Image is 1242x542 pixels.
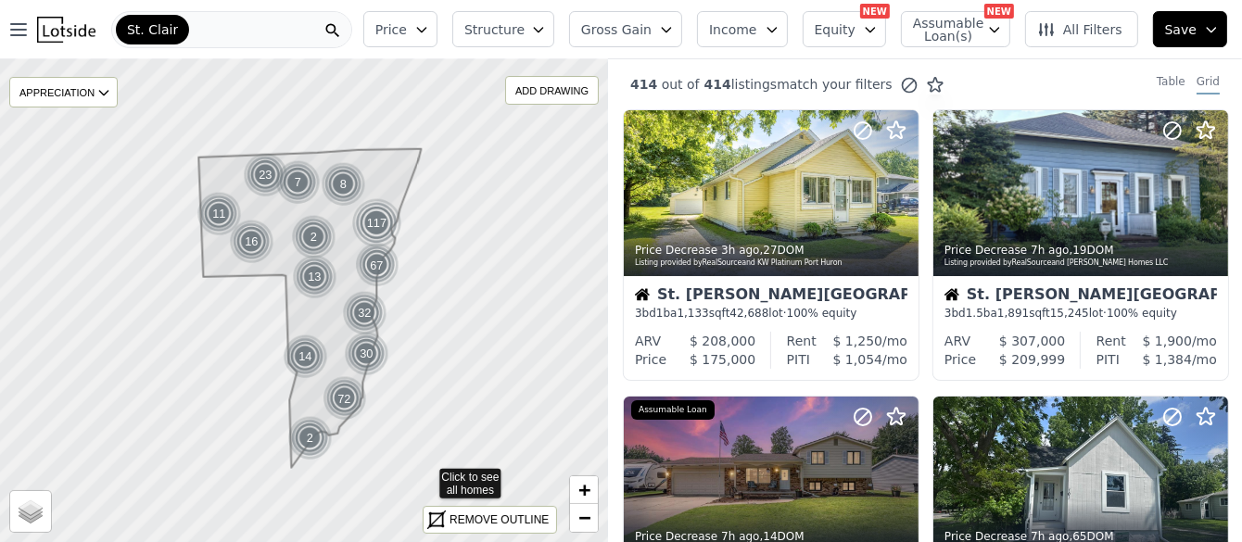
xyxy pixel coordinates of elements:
[578,478,590,501] span: +
[635,287,650,302] img: House
[375,20,407,39] span: Price
[944,306,1217,321] div: 3 bd 1.5 ba sqft lot · 100% equity
[690,352,755,367] span: $ 175,000
[1120,350,1217,369] div: /mo
[353,241,400,288] div: 67
[678,307,709,320] span: 1,133
[729,307,768,320] span: 42,688
[9,77,118,107] div: APPRECIATION
[635,306,907,321] div: 3 bd 1 ba sqft lot · 100% equity
[944,258,1219,269] div: Listing provided by RealSource and [PERSON_NAME] Homes LLC
[944,243,1219,258] div: Price Decrease , 19 DOM
[901,11,1010,47] button: Assumable Loan(s)
[709,20,757,39] span: Income
[578,506,590,529] span: −
[292,255,337,299] img: g1.png
[635,258,909,269] div: Listing provided by RealSource and KW Platinum Port Huron
[283,334,327,379] div: 14
[1096,350,1120,369] div: PITI
[690,334,755,348] span: $ 208,000
[464,20,524,39] span: Structure
[287,416,332,460] div: 2
[860,4,890,19] div: NEW
[353,241,401,288] img: g2.png
[1143,352,1192,367] span: $ 1,384
[803,11,886,47] button: Equity
[944,287,1217,306] div: St. [PERSON_NAME][GEOGRAPHIC_DATA]
[1126,332,1217,350] div: /mo
[287,416,333,460] img: g1.png
[1153,11,1227,47] button: Save
[196,192,242,236] img: g1.png
[608,75,944,95] div: out of listings
[196,192,241,236] div: 11
[635,287,907,306] div: St. [PERSON_NAME][GEOGRAPHIC_DATA]
[815,20,855,39] span: Equity
[291,215,336,259] img: g1.png
[229,220,273,264] div: 16
[344,332,388,376] div: 30
[833,352,882,367] span: $ 1,054
[944,350,976,369] div: Price
[275,160,320,205] div: 7
[944,287,959,302] img: House
[630,77,657,92] span: 414
[1165,20,1197,39] span: Save
[321,162,365,207] div: 8
[697,11,788,47] button: Income
[999,352,1065,367] span: $ 209,999
[506,77,598,104] div: ADD DRAWING
[913,17,972,43] span: Assumable Loan(s)
[275,160,321,205] img: g1.png
[243,153,288,197] img: g1.png
[833,334,882,348] span: $ 1,250
[570,476,598,504] a: Zoom in
[243,153,287,197] div: 23
[631,400,715,421] div: Assumable Loan
[292,255,336,299] div: 13
[1050,307,1089,320] span: 15,245
[623,109,918,381] a: Price Decrease 3h ago,27DOMListing provided byRealSourceand KW Platinum Port HuronHouseSt. [PERSO...
[810,350,907,369] div: /mo
[635,332,661,350] div: ARV
[450,511,549,528] div: REMOVE OUTLINE
[700,77,731,92] span: 414
[321,162,366,207] img: g1.png
[10,491,51,532] a: Layers
[999,334,1065,348] span: $ 307,000
[569,11,682,47] button: Gross Gain
[932,109,1227,381] a: Price Decrease 7h ago,19DOMListing provided byRealSourceand [PERSON_NAME] Homes LLCHouseSt. [PERS...
[351,198,402,248] img: g3.png
[1031,244,1069,257] time: 2025-08-20 20:59
[997,307,1029,320] span: 1,891
[321,374,368,422] div: 72
[1096,332,1126,350] div: Rent
[787,332,817,350] div: Rent
[342,291,387,335] img: g1.png
[229,220,274,264] img: g1.png
[363,11,437,47] button: Price
[1157,74,1185,95] div: Table
[581,20,652,39] span: Gross Gain
[817,332,907,350] div: /mo
[344,332,389,376] img: g1.png
[1025,11,1138,47] button: All Filters
[127,20,178,39] span: St. Clair
[321,374,369,422] img: g2.png
[342,291,387,335] div: 32
[635,243,909,258] div: Price Decrease , 27 DOM
[283,334,328,379] img: g1.png
[635,350,666,369] div: Price
[1143,334,1192,348] span: $ 1,900
[1197,74,1220,95] div: Grid
[787,350,810,369] div: PITI
[452,11,554,47] button: Structure
[984,4,1014,19] div: NEW
[1037,20,1122,39] span: All Filters
[37,17,95,43] img: Lotside
[721,244,759,257] time: 2025-08-21 00:51
[351,198,401,248] div: 117
[291,215,336,259] div: 2
[944,332,970,350] div: ARV
[570,504,598,532] a: Zoom out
